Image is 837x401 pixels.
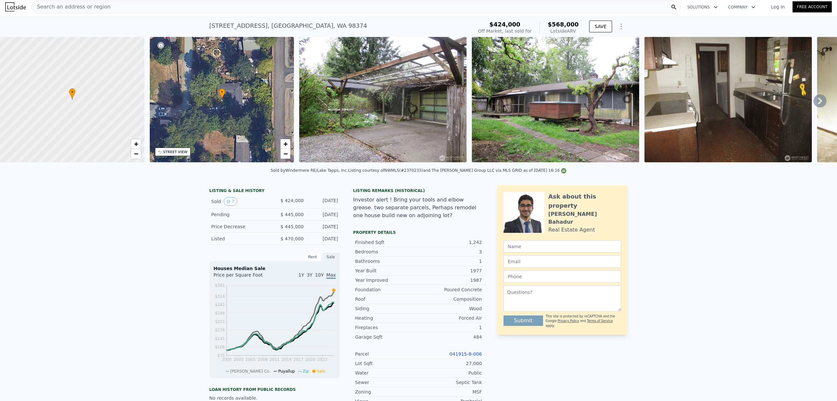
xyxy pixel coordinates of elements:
span: − [134,150,138,158]
div: Sold [211,197,269,206]
img: Sale: 149619133 Parcel: 100435963 [644,37,812,162]
button: Show Options [615,20,628,33]
span: 10Y [315,272,324,278]
div: Water [355,370,418,376]
div: [DATE] [309,223,338,230]
tspan: 2011 [269,357,280,362]
span: − [283,150,288,158]
div: Rent [303,253,322,261]
tspan: $176 [215,328,225,332]
div: Off Market, last sold for [478,28,532,34]
div: • [69,88,76,100]
div: Finished Sqft [355,239,418,246]
div: Composition [418,296,482,302]
input: Name [504,240,621,253]
div: 27,000 [418,360,482,367]
div: Year Built [355,267,418,274]
span: Sale [317,369,325,374]
img: Sale: 149619133 Parcel: 100435963 [472,37,639,162]
span: [PERSON_NAME] Co. [230,369,270,374]
div: • [219,88,225,100]
a: Terms of Service [587,319,613,323]
span: 1Y [299,272,304,278]
div: [DATE] [309,235,338,242]
img: Lotside [5,2,26,11]
div: Houses Median Sale [214,265,336,272]
div: Septic Tank [418,379,482,386]
div: Siding [355,305,418,312]
div: Lotside ARV [548,28,579,34]
div: Parcel [355,351,418,357]
span: $ 424,000 [281,198,304,203]
tspan: $316 [215,294,225,299]
img: Sale: 149619133 Parcel: 100435963 [299,37,467,162]
div: MSF [418,389,482,395]
div: Forced Air [418,315,482,321]
div: Poured Concrete [418,286,482,293]
div: Zoning [355,389,418,395]
span: Max [326,272,336,279]
a: Zoom in [281,139,290,149]
div: Property details [353,230,484,235]
span: • [219,89,225,95]
tspan: 2014 [282,357,292,362]
div: This site is protected by reCAPTCHA and the Google and apply. [546,314,621,328]
tspan: $211 [215,319,225,324]
div: Heating [355,315,418,321]
span: Zip [303,369,309,374]
input: Email [504,255,621,268]
div: Garage Sqft [355,334,418,340]
tspan: 2005 [246,357,256,362]
div: Pending [211,211,269,218]
tspan: 2000 [222,357,232,362]
span: $424,000 [489,21,521,28]
span: $ 445,000 [281,212,304,217]
div: [PERSON_NAME] Bahadur [548,210,621,226]
div: Price per Square Foot [214,272,275,282]
span: • [69,89,76,95]
span: Search an address or region [32,3,111,11]
span: 3Y [307,272,312,278]
div: Investor alert ! Bring your tools and elbow grease. two separate parcels, Perhaps remodel one hou... [353,196,484,219]
div: [DATE] [309,197,338,206]
a: Zoom out [131,149,141,159]
tspan: 2017 [294,357,304,362]
div: Listed [211,235,269,242]
div: 1 [418,258,482,265]
div: Real Estate Agent [548,226,595,234]
div: 484 [418,334,482,340]
span: $ 445,000 [281,224,304,229]
div: 1977 [418,267,482,274]
div: Loan history from public records [209,387,340,392]
span: $ 470,000 [281,236,304,241]
div: [DATE] [309,211,338,218]
div: 1987 [418,277,482,283]
div: Ask about this property [548,192,621,210]
tspan: $141 [215,336,225,341]
tspan: $106 [215,345,225,349]
div: STREET VIEW [163,150,188,154]
div: Sold by Windermere RE/Lake Tapps, Inc . [271,168,348,173]
span: + [134,140,138,148]
div: Year Improved [355,277,418,283]
button: SAVE [589,21,612,32]
div: 1 [418,324,482,331]
div: Public [418,370,482,376]
a: Free Account [793,1,832,12]
tspan: 2003 [233,357,244,362]
div: Wood [418,305,482,312]
tspan: $361 [215,283,225,288]
button: View historical data [224,197,237,206]
a: 041915-8-006 [450,351,482,357]
button: Solutions [682,1,723,13]
div: Foundation [355,286,418,293]
tspan: 2008 [258,357,268,362]
tspan: 2022 [317,357,328,362]
div: Bathrooms [355,258,418,265]
tspan: $281 [215,302,225,307]
img: NWMLS Logo [561,168,566,173]
div: Fireplaces [355,324,418,331]
input: Phone [504,270,621,283]
div: LISTING & SALE HISTORY [209,188,340,195]
tspan: 2020 [305,357,316,362]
